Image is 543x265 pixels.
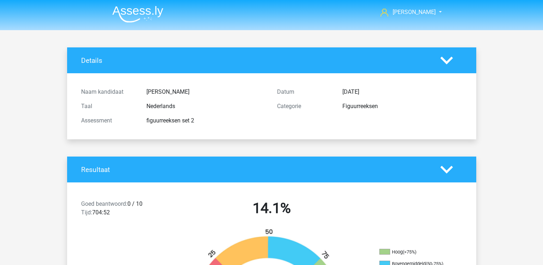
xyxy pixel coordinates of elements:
div: figuurreeksen set 2 [141,116,272,125]
span: Goed beantwoord: [81,200,127,207]
h2: 14.1% [179,200,364,217]
div: Assessment [76,116,141,125]
li: Hoog [379,249,451,255]
span: [PERSON_NAME] [393,9,436,15]
div: [PERSON_NAME] [141,88,272,96]
div: 0 / 10 704:52 [76,200,174,220]
div: Categorie [272,102,337,111]
div: Figuurreeksen [337,102,468,111]
div: Taal [76,102,141,111]
h4: Resultaat [81,166,430,174]
h4: Details [81,56,430,65]
div: Datum [272,88,337,96]
img: Assessly [112,6,163,23]
div: Nederlands [141,102,272,111]
a: [PERSON_NAME] [378,8,436,17]
span: Tijd: [81,209,92,216]
div: Naam kandidaat [76,88,141,96]
div: (>75%) [403,249,416,255]
div: [DATE] [337,88,468,96]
